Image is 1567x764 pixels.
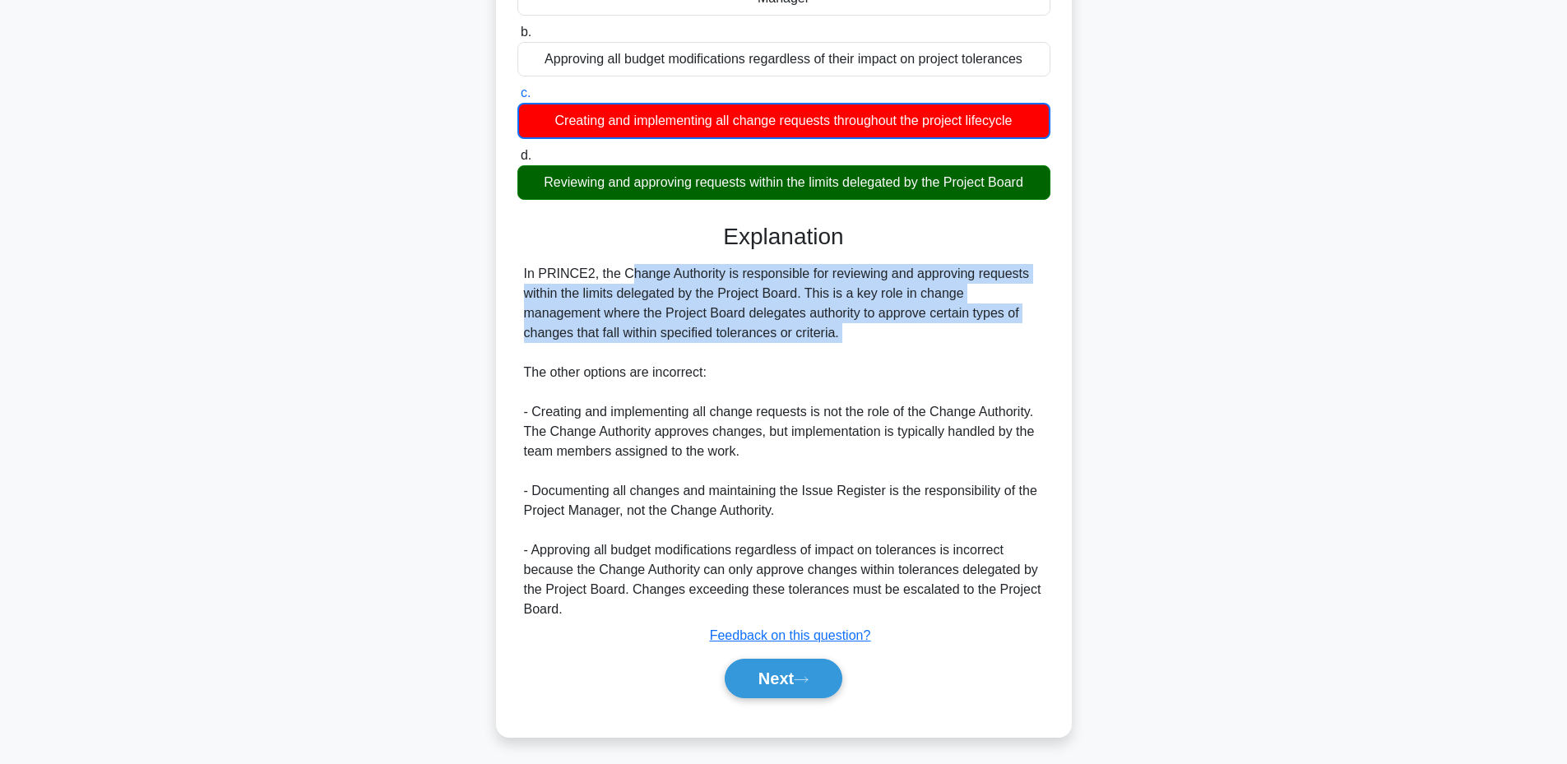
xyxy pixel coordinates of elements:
[710,628,871,642] a: Feedback on this question?
[521,148,531,162] span: d.
[517,165,1050,200] div: Reviewing and approving requests within the limits delegated by the Project Board
[521,25,531,39] span: b.
[725,659,842,698] button: Next
[517,103,1050,139] div: Creating and implementing all change requests throughout the project lifecycle
[524,264,1044,619] div: In PRINCE2, the Change Authority is responsible for reviewing and approving requests within the l...
[521,86,531,100] span: c.
[517,42,1050,76] div: Approving all budget modifications regardless of their impact on project tolerances
[527,223,1041,251] h3: Explanation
